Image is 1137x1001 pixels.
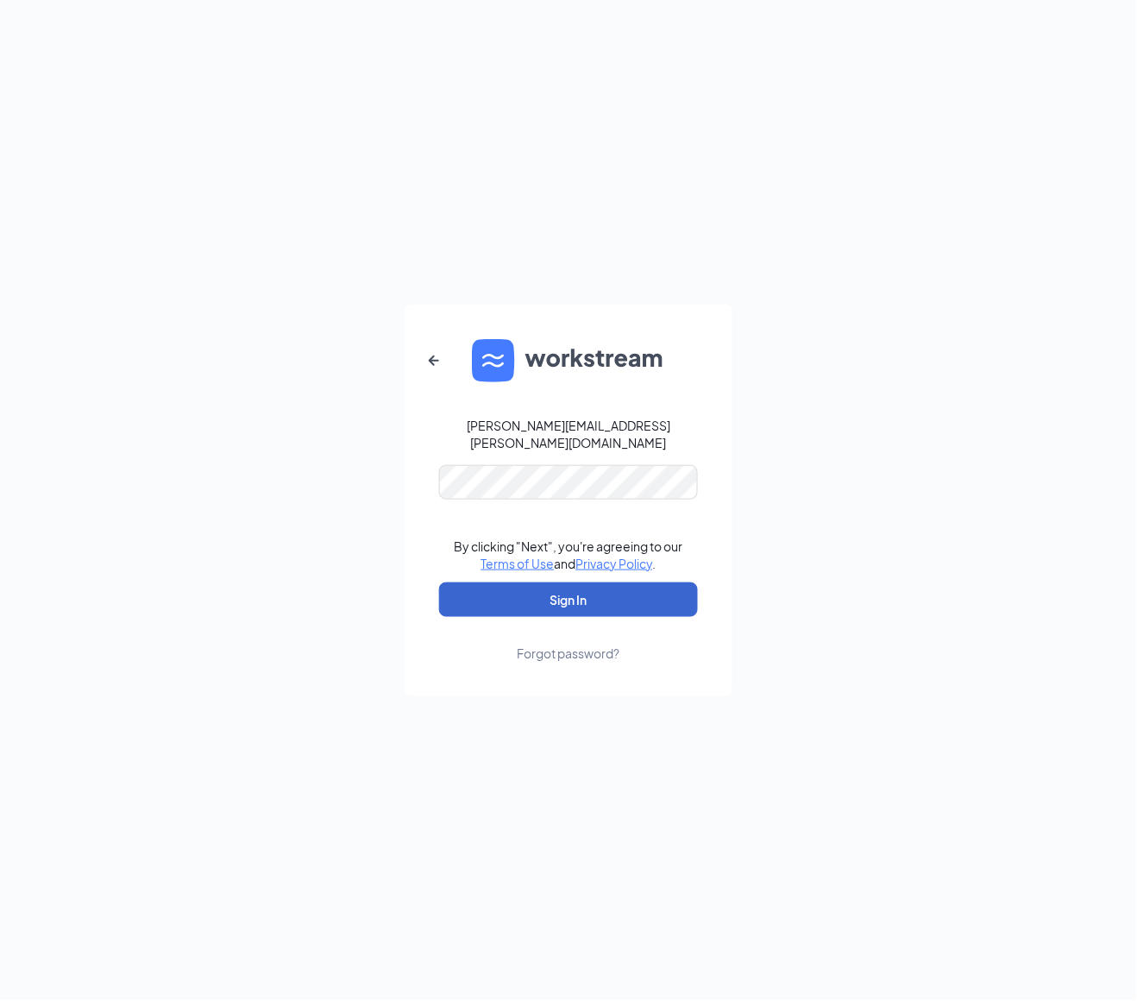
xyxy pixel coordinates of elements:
[472,339,665,382] img: WS logo and Workstream text
[439,582,698,617] button: Sign In
[424,350,444,371] svg: ArrowLeftNew
[481,556,555,571] a: Terms of Use
[439,417,698,451] div: [PERSON_NAME][EMAIL_ADDRESS][PERSON_NAME][DOMAIN_NAME]
[413,340,455,381] button: ArrowLeftNew
[455,538,683,572] div: By clicking "Next", you're agreeing to our and .
[518,617,620,662] a: Forgot password?
[518,645,620,662] div: Forgot password?
[576,556,653,571] a: Privacy Policy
